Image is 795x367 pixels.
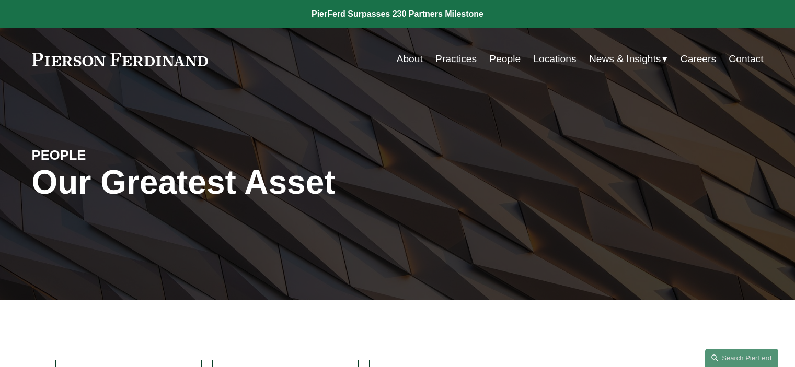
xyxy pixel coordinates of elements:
[729,49,763,69] a: Contact
[589,49,668,69] a: folder dropdown
[489,49,521,69] a: People
[681,49,716,69] a: Careers
[705,349,778,367] a: Search this site
[32,147,215,163] h4: PEOPLE
[435,49,477,69] a: Practices
[32,163,520,202] h1: Our Greatest Asset
[589,50,661,68] span: News & Insights
[397,49,423,69] a: About
[533,49,576,69] a: Locations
